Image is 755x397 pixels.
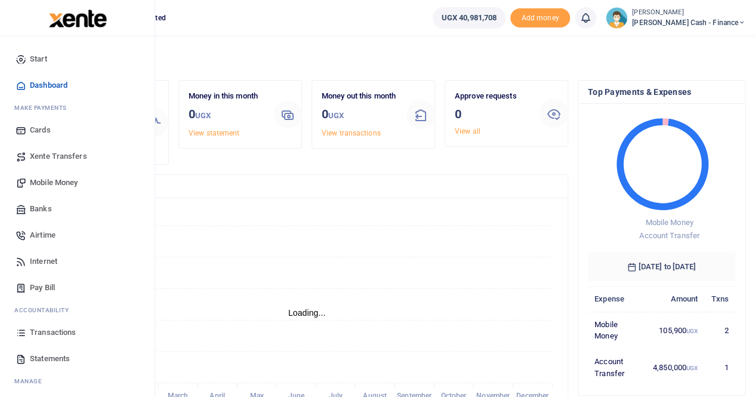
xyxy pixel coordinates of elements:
[322,129,381,137] a: View transactions
[510,8,570,28] li: Toup your wallet
[30,53,47,65] span: Start
[10,143,145,170] a: Xente Transfers
[30,79,67,91] span: Dashboard
[686,365,698,371] small: UGX
[195,111,211,120] small: UGX
[588,286,646,312] th: Expense
[10,46,145,72] a: Start
[189,129,239,137] a: View statement
[189,105,264,125] h3: 0
[588,349,646,386] td: Account Transfer
[455,90,530,103] p: Approve requests
[10,196,145,222] a: Banks
[10,319,145,346] a: Transactions
[30,203,52,215] span: Banks
[588,312,646,349] td: Mobile Money
[588,253,735,281] h6: [DATE] to [DATE]
[442,12,497,24] span: UGX 40,981,708
[510,8,570,28] span: Add money
[455,127,480,136] a: View all
[20,377,42,386] span: anage
[30,124,51,136] span: Cards
[606,7,745,29] a: profile-user [PERSON_NAME] [PERSON_NAME] Cash - Finance
[704,312,735,349] td: 2
[455,105,530,123] h3: 0
[23,306,69,315] span: countability
[322,105,397,125] h3: 0
[10,372,145,390] li: M
[30,150,87,162] span: Xente Transfers
[646,286,705,312] th: Amount
[30,229,56,241] span: Airtime
[45,51,745,64] h4: Hello Pricillah
[30,327,76,338] span: Transactions
[639,231,699,240] span: Account Transfer
[632,17,745,28] span: [PERSON_NAME] Cash - Finance
[10,117,145,143] a: Cards
[433,7,506,29] a: UGX 40,981,708
[10,346,145,372] a: Statements
[189,90,264,103] p: Money in this month
[10,301,145,319] li: Ac
[588,85,735,99] h4: Top Payments & Expenses
[56,180,558,193] h4: Transactions Overview
[322,90,397,103] p: Money out this month
[510,13,570,21] a: Add money
[30,282,55,294] span: Pay Bill
[428,7,510,29] li: Wallet ballance
[48,13,107,22] a: logo-small logo-large logo-large
[288,308,326,318] text: Loading...
[49,10,107,27] img: logo-large
[645,218,693,227] span: Mobile Money
[20,103,67,112] span: ake Payments
[606,7,627,29] img: profile-user
[30,353,70,365] span: Statements
[30,177,78,189] span: Mobile Money
[10,248,145,275] a: Internet
[704,349,735,386] td: 1
[646,312,705,349] td: 105,900
[10,170,145,196] a: Mobile Money
[10,275,145,301] a: Pay Bill
[328,111,344,120] small: UGX
[686,328,698,334] small: UGX
[10,222,145,248] a: Airtime
[10,72,145,99] a: Dashboard
[10,99,145,117] li: M
[632,8,745,18] small: [PERSON_NAME]
[30,256,57,267] span: Internet
[704,286,735,312] th: Txns
[646,349,705,386] td: 4,850,000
